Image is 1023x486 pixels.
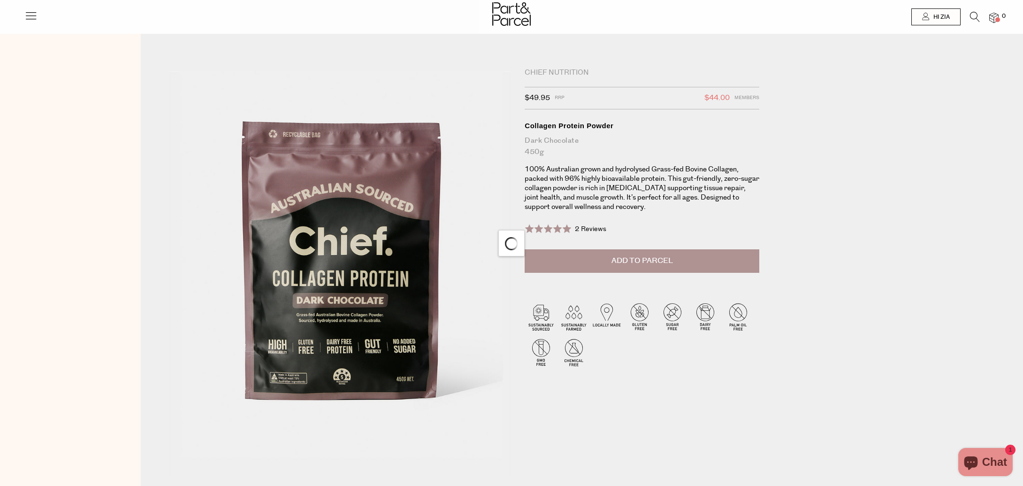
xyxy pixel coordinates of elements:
img: P_P-ICONS-Live_Bec_V11_Chemical_Free.svg [557,336,590,369]
span: RRP [555,92,565,104]
span: Add to Parcel [611,255,673,266]
div: Collagen Protein Powder [525,121,759,131]
span: Hi Zia [931,13,950,21]
img: P_P-ICONS-Live_Bec_V11_Dairy_Free.svg [689,300,722,333]
span: $49.95 [525,92,550,104]
p: 100% Australian grown and hydrolysed Grass-fed Bovine Collagen, packed with 96% highly bioavailab... [525,165,759,212]
img: Part&Parcel [492,2,531,26]
a: Hi Zia [911,8,961,25]
span: $44.00 [704,92,730,104]
img: P_P-ICONS-Live_Bec_V11_Sugar_Free.svg [656,300,689,333]
img: P_P-ICONS-Live_Bec_V11_Gluten_Free.svg [623,300,656,333]
div: Dark Chocolate 450g [525,135,759,158]
div: Chief Nutrition [525,68,759,77]
img: P_P-ICONS-Live_Bec_V11_Sustainable_Sourced.svg [525,300,557,333]
img: Collagen Protein Powder [169,71,511,475]
span: Members [734,92,759,104]
inbox-online-store-chat: Shopify online store chat [955,448,1015,478]
img: P_P-ICONS-Live_Bec_V11_GMO_Free.svg [525,336,557,369]
a: 0 [989,13,999,23]
span: 0 [1000,12,1008,21]
img: P_P-ICONS-Live_Bec_V11_Sustainable_Farmed.svg [557,300,590,333]
img: P_P-ICONS-Live_Bec_V11_Locally_Made_2.svg [590,300,623,333]
img: P_P-ICONS-Live_Bec_V11_Palm_Oil_Free.svg [722,300,755,333]
button: Add to Parcel [525,249,759,273]
span: 2 Reviews [575,224,606,234]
